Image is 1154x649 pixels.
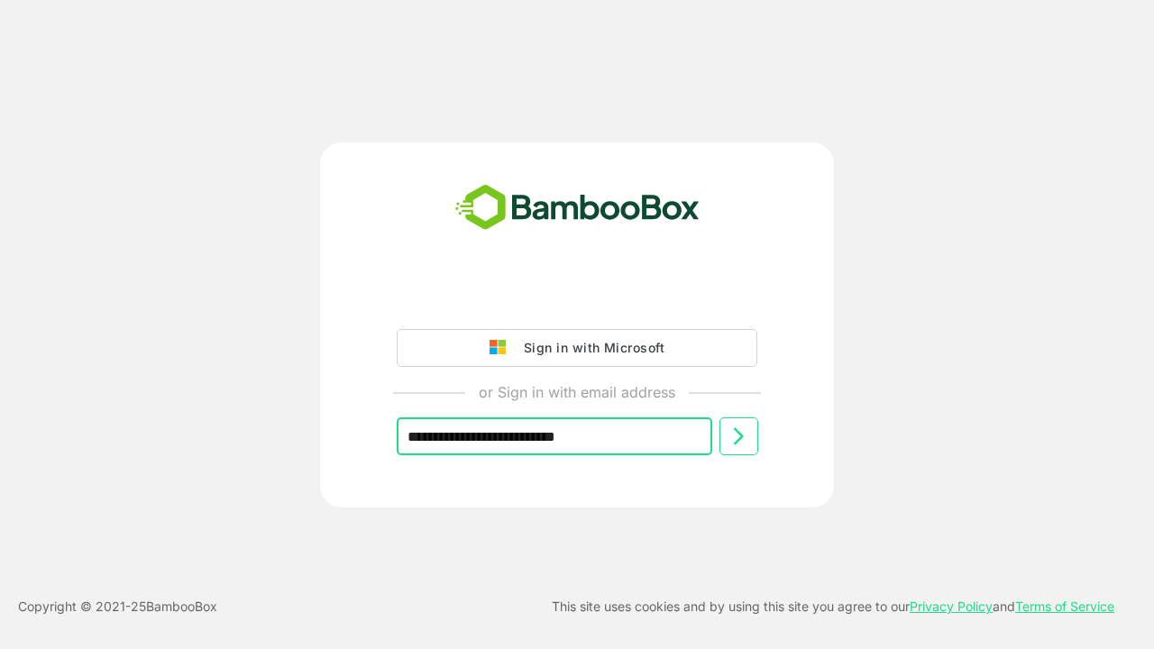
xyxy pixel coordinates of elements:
[490,340,515,356] img: google
[515,336,664,360] div: Sign in with Microsoft
[445,178,710,238] img: bamboobox
[18,596,217,617] p: Copyright © 2021- 25 BambooBox
[479,381,675,403] p: or Sign in with email address
[910,599,993,614] a: Privacy Policy
[552,596,1114,617] p: This site uses cookies and by using this site you agree to our and
[388,279,766,318] iframe: Sign in with Google Button
[1015,599,1114,614] a: Terms of Service
[397,329,757,367] button: Sign in with Microsoft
